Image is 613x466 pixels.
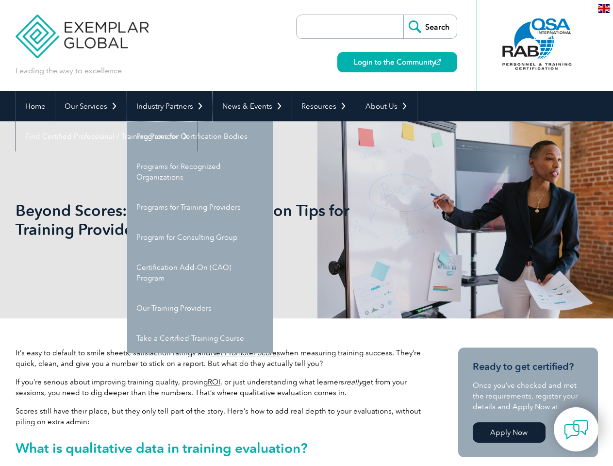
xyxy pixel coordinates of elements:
[403,15,457,38] input: Search
[564,417,588,442] img: contact-chat.png
[292,91,356,121] a: Resources
[208,378,220,386] a: ROI
[16,348,423,369] p: It’s easy to default to smile sheets, satisfaction ratings and when measuring training success. T...
[16,121,198,151] a: Find Certified Professional / Training Provider
[16,440,423,456] h2: What is qualitative data in training evaluation?
[16,66,122,76] p: Leading the way to excellence
[344,378,362,386] em: really
[16,406,423,427] p: Scores still have their place, but they only tell part of the story. Here’s how to add real depth...
[127,151,273,192] a: Programs for Recognized Organizations
[213,91,292,121] a: News & Events
[127,293,273,323] a: Our Training Providers
[127,323,273,353] a: Take a Certified Training Course
[473,361,583,373] h3: Ready to get certified?
[127,192,273,222] a: Programs for Training Providers
[16,91,55,121] a: Home
[435,59,441,65] img: open_square.png
[16,201,388,239] h1: Beyond Scores: Qualitative Evaluation Tips for Training Providers
[55,91,127,121] a: Our Services
[127,252,273,293] a: Certification Add-On (CAO) Program
[473,380,583,412] p: Once you’ve checked and met the requirements, register your details and Apply Now at
[16,377,423,398] p: If you’re serious about improving training quality, proving , or just understanding what learners...
[356,91,417,121] a: About Us
[473,422,546,443] a: Apply Now
[127,121,273,151] a: Programs for Certification Bodies
[598,4,610,13] img: en
[337,52,457,72] a: Login to the Community
[127,91,213,121] a: Industry Partners
[127,222,273,252] a: Program for Consulting Group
